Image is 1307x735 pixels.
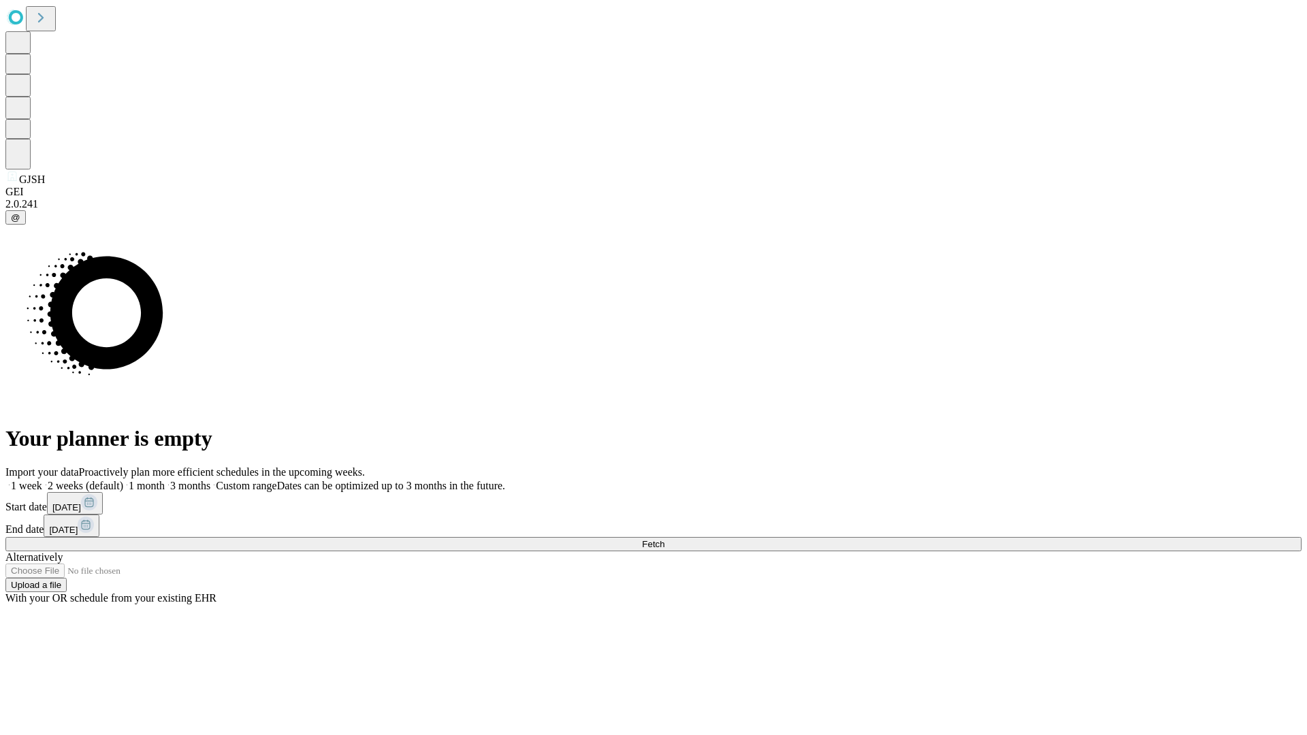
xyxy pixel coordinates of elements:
span: With your OR schedule from your existing EHR [5,592,216,604]
button: [DATE] [44,514,99,537]
span: 1 month [129,480,165,491]
span: Import your data [5,466,79,478]
span: Fetch [642,539,664,549]
span: @ [11,212,20,223]
span: Alternatively [5,551,63,563]
button: @ [5,210,26,225]
div: GEI [5,186,1302,198]
span: Custom range [216,480,276,491]
div: Start date [5,492,1302,514]
button: Upload a file [5,578,67,592]
span: [DATE] [52,502,81,512]
button: [DATE] [47,492,103,514]
span: [DATE] [49,525,78,535]
span: Dates can be optimized up to 3 months in the future. [277,480,505,491]
span: 2 weeks (default) [48,480,123,491]
div: 2.0.241 [5,198,1302,210]
span: 1 week [11,480,42,491]
span: GJSH [19,174,45,185]
span: Proactively plan more efficient schedules in the upcoming weeks. [79,466,365,478]
div: End date [5,514,1302,537]
button: Fetch [5,537,1302,551]
h1: Your planner is empty [5,426,1302,451]
span: 3 months [170,480,210,491]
